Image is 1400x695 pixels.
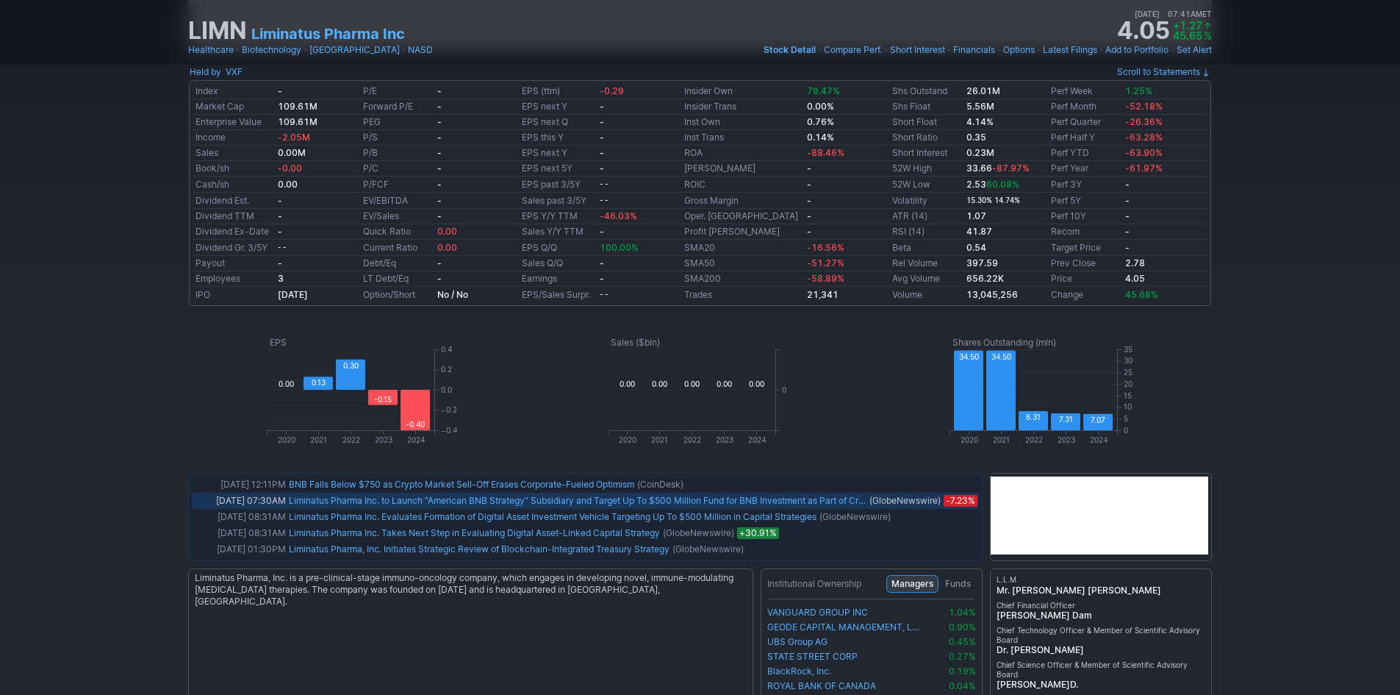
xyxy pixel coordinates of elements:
[1048,240,1122,256] td: Target Price
[1124,379,1132,388] text: 20
[997,601,1205,610] span: Chief Financial Officer
[889,84,963,99] td: Shs Outstand
[807,226,811,237] b: -
[242,43,301,57] a: Biotechnology
[824,44,882,55] span: Compare Perf.
[683,435,701,444] text: 2022
[600,163,604,174] b: -
[278,195,282,206] b: -
[600,147,604,158] b: -
[807,147,844,158] span: -88.46%
[1125,85,1152,96] span: 1.25%
[188,561,692,569] img: nic2x2.gif
[953,43,995,57] a: Financials
[764,43,816,57] a: Stock Detail
[1003,43,1035,57] a: Options
[193,130,275,146] td: Income
[360,209,434,224] td: EV/Sales
[1048,271,1122,287] td: Price
[1125,289,1158,300] span: 45.68%
[767,621,923,633] a: GEODE CAPITAL MANAGEMENT, LLC
[1091,416,1105,424] text: 7.07
[441,426,457,435] text: −0.4
[1125,242,1130,253] b: -
[764,44,816,55] span: Stock Detail
[767,666,923,677] a: BlackRock, Inc.
[991,352,1010,361] text: 34.50
[767,680,923,692] a: ROYAL BANK OF CANADA
[681,146,804,161] td: ROA
[749,379,764,388] text: 0.00
[966,289,1018,300] b: 13,045,256
[193,177,275,193] td: Cash/sh
[966,132,986,143] b: 0.35
[1048,84,1122,99] td: Perf Week
[807,195,811,206] b: -
[824,43,882,57] a: Compare Perf.
[945,577,971,591] span: Funds
[1048,209,1122,224] td: Perf 10Y
[278,243,286,252] small: - -
[1058,415,1072,424] text: 7.31
[1048,146,1122,161] td: Perf YTD
[983,665,989,666] img: nic2x2.gif
[681,130,804,146] td: Inst Trans
[681,224,804,240] td: Profit [PERSON_NAME]
[652,379,667,388] text: 0.00
[1125,257,1145,268] b: 2.78
[519,240,596,256] td: EPS Q/Q
[807,163,811,174] b: -
[278,257,282,268] b: -
[883,43,889,57] span: •
[188,43,234,57] a: Healthcare
[1204,29,1212,42] span: %
[949,636,976,647] span: 0.45%
[519,224,596,240] td: Sales Y/Y TTM
[1105,43,1169,57] a: Add to Portfolio
[278,273,284,284] b: 3
[600,132,604,143] b: -
[437,101,442,112] b: -
[1124,391,1132,400] text: 15
[519,146,596,161] td: EPS next Y
[519,287,596,303] td: EPS/Sales Surpr.
[620,379,635,388] text: 0.00
[303,43,308,57] span: •
[193,271,275,287] td: Employees
[619,435,636,444] text: 2020
[663,526,734,541] span: (GlobeNewswire)
[235,43,240,57] span: •
[519,177,596,193] td: EPS past 3/5Y
[360,161,434,177] td: P/C
[1048,224,1122,240] td: Recom
[360,130,434,146] td: P/S
[960,435,977,444] text: 2020
[289,495,946,506] a: Liminatus Pharma Inc. to Launch "American BNB Strategy" Subsidiary and Target Up To $500 Million ...
[193,161,275,177] td: Book/sh
[437,273,442,284] b: -
[889,256,963,271] td: Rel Volume
[1162,10,1166,18] span: •
[767,651,923,663] a: STATE STREET CORP
[437,116,442,127] b: -
[966,273,1004,284] b: 656.22K
[891,577,933,591] span: Managers
[1124,414,1128,423] text: 5
[278,85,282,96] b: -
[279,379,294,388] text: 0.00
[681,240,804,256] td: SMA20
[997,626,1205,644] span: Chief Technology Officer & Member of Scientific Advisory Board
[600,291,608,299] small: - -
[192,541,287,557] td: [DATE] 01:30PM
[1124,402,1132,411] text: 10
[1124,368,1132,377] text: 25
[278,163,302,174] span: -0.00
[681,177,804,193] td: ROIC
[437,85,442,96] b: -
[343,361,359,370] text: 0.30
[1048,177,1122,193] td: Perf 3Y
[1177,43,1212,57] a: Set Alert
[889,271,963,287] td: Avg Volume
[681,209,804,224] td: Oper. [GEOGRAPHIC_DATA]
[406,420,425,429] text: -0.40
